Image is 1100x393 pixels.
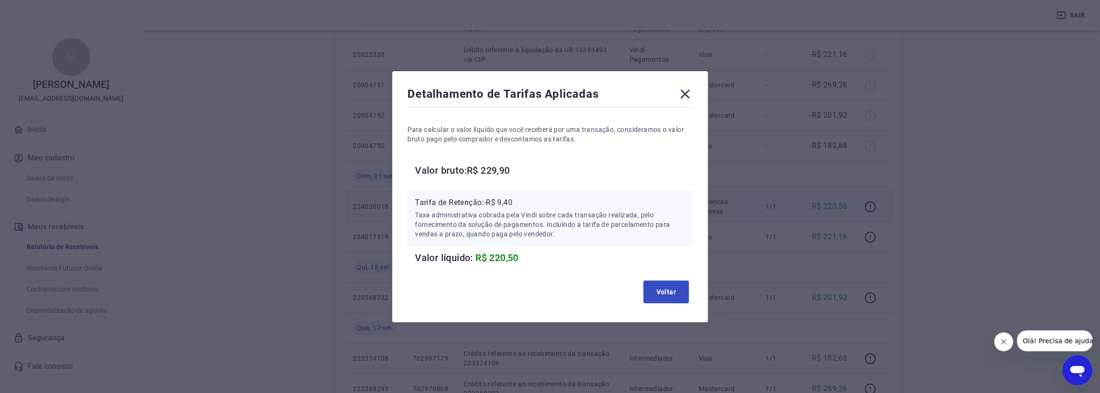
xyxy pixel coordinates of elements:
p: Tarifa de Retenção: -R$ 9,40 [415,197,685,208]
iframe: Mensagem da empresa [1017,330,1092,351]
h6: Valor líquido: [415,250,693,265]
iframe: Botão para abrir a janela de mensagens [1062,355,1092,385]
div: Detalhamento de Tarifas Aplicadas [407,86,693,105]
iframe: Fechar mensagem [994,332,1013,351]
h6: Valor bruto: R$ 229,90 [415,163,693,178]
span: Olá! Precisa de ajuda? [6,7,80,14]
p: Taxa administrativa cobrada pela Vindi sobre cada transação realizada, pelo fornecimento da soluç... [415,210,685,239]
span: R$ 220,50 [475,252,519,263]
p: Para calcular o valor líquido que você receberá por uma transação, consideramos o valor bruto pag... [407,125,693,144]
button: Voltar [643,281,689,303]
